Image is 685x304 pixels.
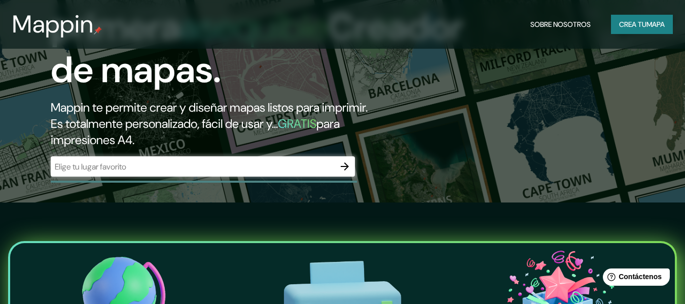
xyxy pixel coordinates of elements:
img: pin de mapeo [94,26,102,35]
font: GRATIS [278,116,316,131]
font: Crea tu [619,20,646,29]
font: Mappin [12,8,94,40]
font: mapa [646,20,665,29]
font: Sobre nosotros [530,20,591,29]
button: Sobre nosotros [526,15,595,34]
iframe: Lanzador de widgets de ayuda [595,264,674,293]
font: para impresiones A4. [51,116,340,148]
font: Mappin te permite crear y diseñar mapas listos para imprimir. [51,99,368,115]
input: Elige tu lugar favorito [51,161,335,173]
button: Crea tumapa [611,15,673,34]
font: Es totalmente personalizado, fácil de usar y... [51,116,278,131]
